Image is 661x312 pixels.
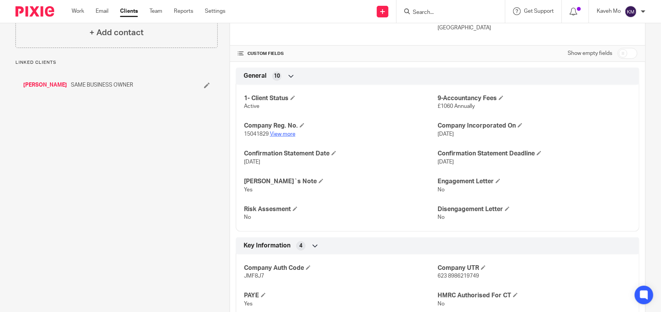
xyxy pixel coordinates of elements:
h4: 9-Accountancy Fees [438,94,631,102]
span: 15041829 [244,131,269,137]
span: No [244,215,251,220]
span: JMF8J7 [244,273,264,279]
span: Yes [244,187,252,193]
img: Pixie [15,6,54,17]
input: Search [412,9,482,16]
h4: Confirmation Statement Date [244,150,438,158]
h4: Company Reg. No. [244,122,438,130]
span: [DATE] [438,159,454,165]
a: [PERSON_NAME] [23,81,67,89]
h4: Company Incorporated On [438,122,631,130]
span: 623 8986219749 [438,273,479,279]
a: Team [149,7,162,15]
p: Linked clients [15,60,218,66]
a: View more [270,131,295,137]
span: [DATE] [244,159,260,165]
h4: Company UTR [438,264,631,272]
h4: Risk Assesment [244,205,438,213]
a: Reports [174,7,193,15]
img: svg%3E [625,5,637,18]
span: Key Information [244,242,290,250]
a: Clients [120,7,138,15]
span: Active [244,104,259,109]
span: General [244,72,266,80]
span: £1060 Annually [438,104,475,109]
h4: Disengagement Letter [438,205,631,213]
h4: [PERSON_NAME]`s Note [244,177,438,186]
h4: Engagement Letter [438,177,631,186]
span: No [438,187,445,193]
h4: CUSTOM FIELDS [238,51,438,57]
span: Yes [244,301,252,307]
h4: Company Auth Code [244,264,438,272]
span: Get Support [524,9,554,14]
h4: Confirmation Statement Deadline [438,150,631,158]
span: No [438,215,445,220]
p: Kaveh Mo [597,7,621,15]
a: Work [72,7,84,15]
h4: HMRC Authorised For CT [438,292,631,300]
a: Email [96,7,108,15]
a: Settings [205,7,225,15]
p: [GEOGRAPHIC_DATA] [438,24,637,32]
span: 10 [274,72,280,80]
span: No [438,301,445,307]
label: Show empty fields [568,49,612,57]
span: SAME BUSINESS OWNER [71,81,133,89]
span: [DATE] [438,131,454,137]
h4: 1- Client Status [244,94,438,102]
h4: PAYE [244,292,438,300]
h4: + Add contact [89,27,144,39]
span: 4 [299,242,302,250]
